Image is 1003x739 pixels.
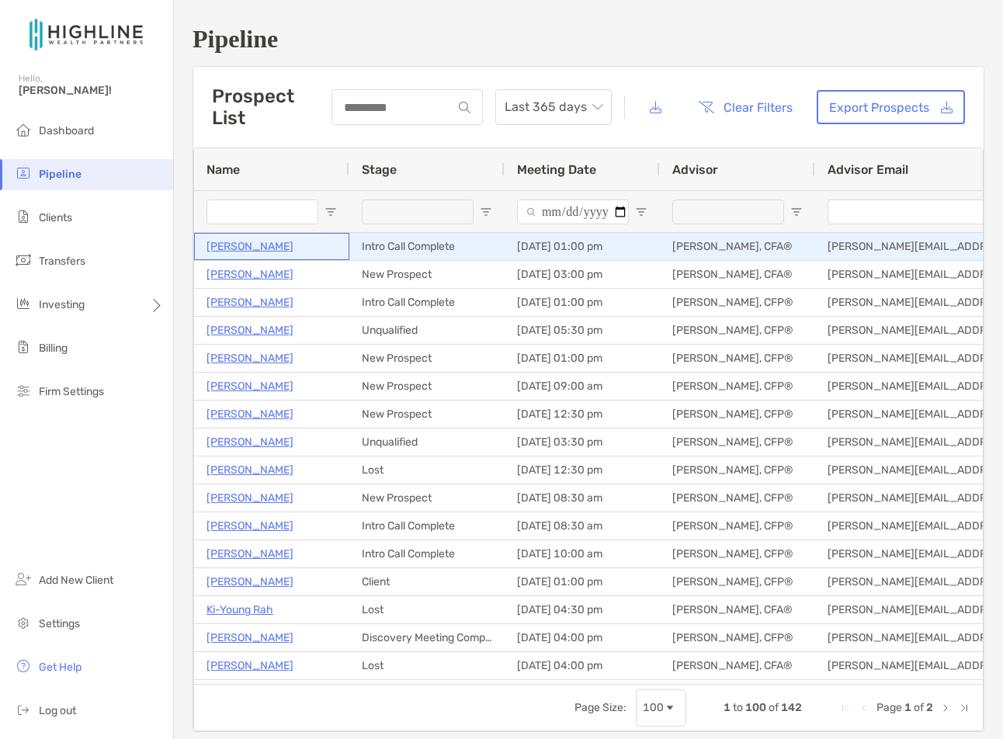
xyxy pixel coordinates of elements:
a: [PERSON_NAME] [206,376,293,396]
span: Pipeline [39,168,82,181]
div: Previous Page [858,702,870,714]
a: [PERSON_NAME] [206,349,293,368]
div: [PERSON_NAME], CFA® [660,233,815,260]
div: New Prospect [349,345,505,372]
div: [DATE] 03:00 pm [505,261,660,288]
div: New Prospect [349,484,505,512]
a: [PERSON_NAME] [206,516,293,536]
p: [PERSON_NAME] [206,572,293,592]
span: Settings [39,617,80,630]
div: Lost [349,456,505,484]
span: Investing [39,298,85,311]
span: 2 [926,701,933,714]
div: [PERSON_NAME], CFP® [660,624,815,651]
div: 100 [643,701,664,714]
div: Intro Call Complete [349,233,505,260]
span: 1 [724,701,731,714]
img: transfers icon [14,251,33,269]
div: [DATE] 01:00 pm [505,345,660,372]
div: Client [349,568,505,595]
p: [PERSON_NAME] [206,488,293,508]
a: [PERSON_NAME] [206,628,293,647]
div: Intro Call Complete [349,512,505,540]
button: Open Filter Menu [790,206,803,218]
button: Open Filter Menu [480,206,492,218]
div: First Page [839,702,852,714]
div: [PERSON_NAME], CFP® [660,401,815,428]
div: [PERSON_NAME], CFP® [660,317,815,344]
p: [PERSON_NAME] [206,656,293,675]
div: [PERSON_NAME], CFP® [660,456,815,484]
div: Unqualified [349,428,505,456]
a: [PERSON_NAME] [206,432,293,452]
div: [PERSON_NAME], CFA® [660,261,815,288]
div: [PERSON_NAME], CFP® [660,289,815,316]
img: settings icon [14,613,33,632]
span: 142 [781,701,802,714]
div: Last Page [958,702,970,714]
span: Add New Client [39,574,113,587]
img: billing icon [14,338,33,356]
span: Page [876,701,902,714]
div: [DATE] 01:00 pm [505,233,660,260]
div: Unqualified [349,317,505,344]
div: [DATE] 01:00 pm [505,568,660,595]
div: [DATE] 01:00 pm [505,289,660,316]
a: [PERSON_NAME] [206,237,293,256]
img: input icon [459,102,470,113]
a: [PERSON_NAME] [206,293,293,312]
div: [DATE] 10:00 am [505,540,660,567]
button: Open Filter Menu [635,206,647,218]
div: Page Size: [574,701,626,714]
div: Intro Call Complete [349,289,505,316]
div: [DATE] 04:00 pm [505,652,660,679]
div: [PERSON_NAME], CFA® [660,680,815,707]
div: [PERSON_NAME], CFP® [660,512,815,540]
span: Transfers [39,255,85,268]
div: Lost [349,596,505,623]
div: Discovery Meeting Complete [349,624,505,651]
div: [DATE] 09:00 am [505,373,660,400]
span: 1 [904,701,911,714]
span: Clients [39,211,72,224]
a: [PERSON_NAME] [206,544,293,564]
span: [PERSON_NAME]! [19,84,164,97]
img: investing icon [14,294,33,313]
div: Page Size [636,689,686,727]
div: New Prospect [349,261,505,288]
span: Dashboard [39,124,94,137]
div: [DATE] 08:30 am [505,512,660,540]
span: Name [206,162,240,177]
div: [PERSON_NAME], CFP® [660,568,815,595]
img: dashboard icon [14,120,33,139]
span: 100 [745,701,766,714]
span: Advisor Email [828,162,908,177]
span: of [914,701,924,714]
a: [PERSON_NAME] [206,265,293,284]
div: Intro Call Complete [349,680,505,707]
div: [DATE] 05:30 pm [505,317,660,344]
input: Name Filter Input [206,199,318,224]
a: [PERSON_NAME] [206,321,293,340]
div: [PERSON_NAME], CFA® [660,652,815,679]
h3: Prospect List [212,85,331,129]
div: [PERSON_NAME], CFP® [660,345,815,372]
div: Lost [349,652,505,679]
a: [PERSON_NAME] [206,404,293,424]
h1: Pipeline [193,25,984,54]
img: add_new_client icon [14,570,33,588]
button: Clear Filters [686,90,804,124]
div: [DATE] 03:30 pm [505,428,660,456]
div: [PERSON_NAME], CFP® [660,484,815,512]
a: Export Prospects [817,90,965,124]
span: Stage [362,162,397,177]
span: Last 365 days [505,90,602,124]
div: [PERSON_NAME], CFA® [660,596,815,623]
